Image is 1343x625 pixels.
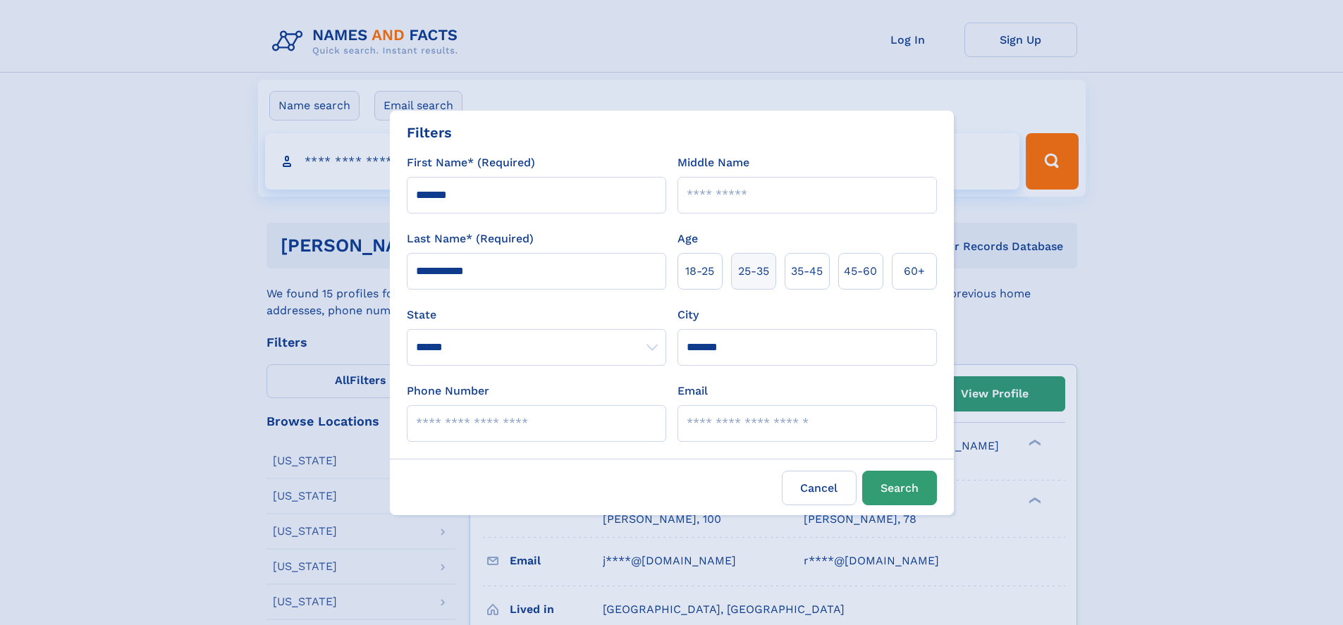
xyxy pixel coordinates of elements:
[862,471,937,505] button: Search
[844,263,877,280] span: 45‑60
[677,230,698,247] label: Age
[677,307,699,323] label: City
[677,154,749,171] label: Middle Name
[407,307,666,323] label: State
[782,471,857,505] label: Cancel
[407,383,489,400] label: Phone Number
[407,230,534,247] label: Last Name* (Required)
[904,263,925,280] span: 60+
[677,383,708,400] label: Email
[685,263,714,280] span: 18‑25
[407,122,452,143] div: Filters
[407,154,535,171] label: First Name* (Required)
[738,263,769,280] span: 25‑35
[791,263,823,280] span: 35‑45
